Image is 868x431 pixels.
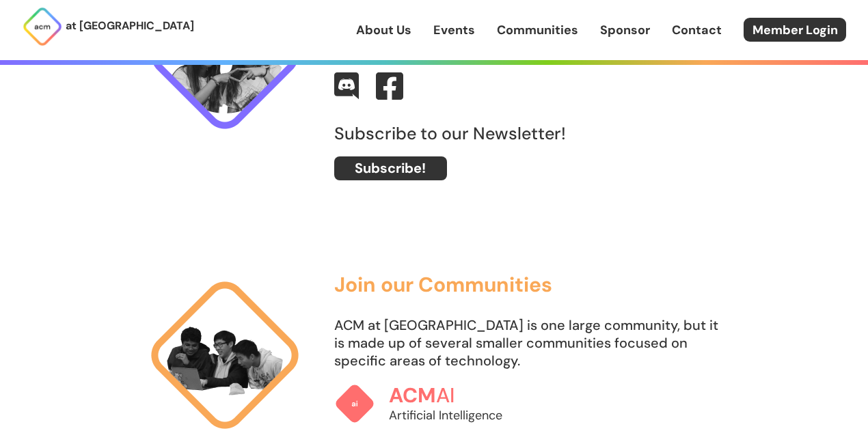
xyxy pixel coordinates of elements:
[672,21,722,39] a: Contact
[389,382,436,408] span: ACM
[22,6,194,47] a: at [GEOGRAPHIC_DATA]
[600,21,650,39] a: Sponsor
[334,156,447,180] a: Subscribe!
[433,21,475,39] a: Events
[334,273,725,296] h3: Join our Communities
[334,316,725,370] p: ACM at [GEOGRAPHIC_DATA] is one large community, but it is made up of several smaller communities...
[744,18,846,42] a: Member Login
[389,406,532,424] p: Artificial Intelligence
[376,72,403,100] img: Facebook Logo
[389,384,532,406] h3: AI
[334,72,359,100] img: Discord Logo
[66,17,194,35] p: at [GEOGRAPHIC_DATA]
[334,383,375,424] img: ACM AI
[334,125,725,143] label: Subscribe to our Newsletter!
[22,6,63,47] img: ACM Logo
[356,21,411,39] a: About Us
[497,21,578,39] a: Communities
